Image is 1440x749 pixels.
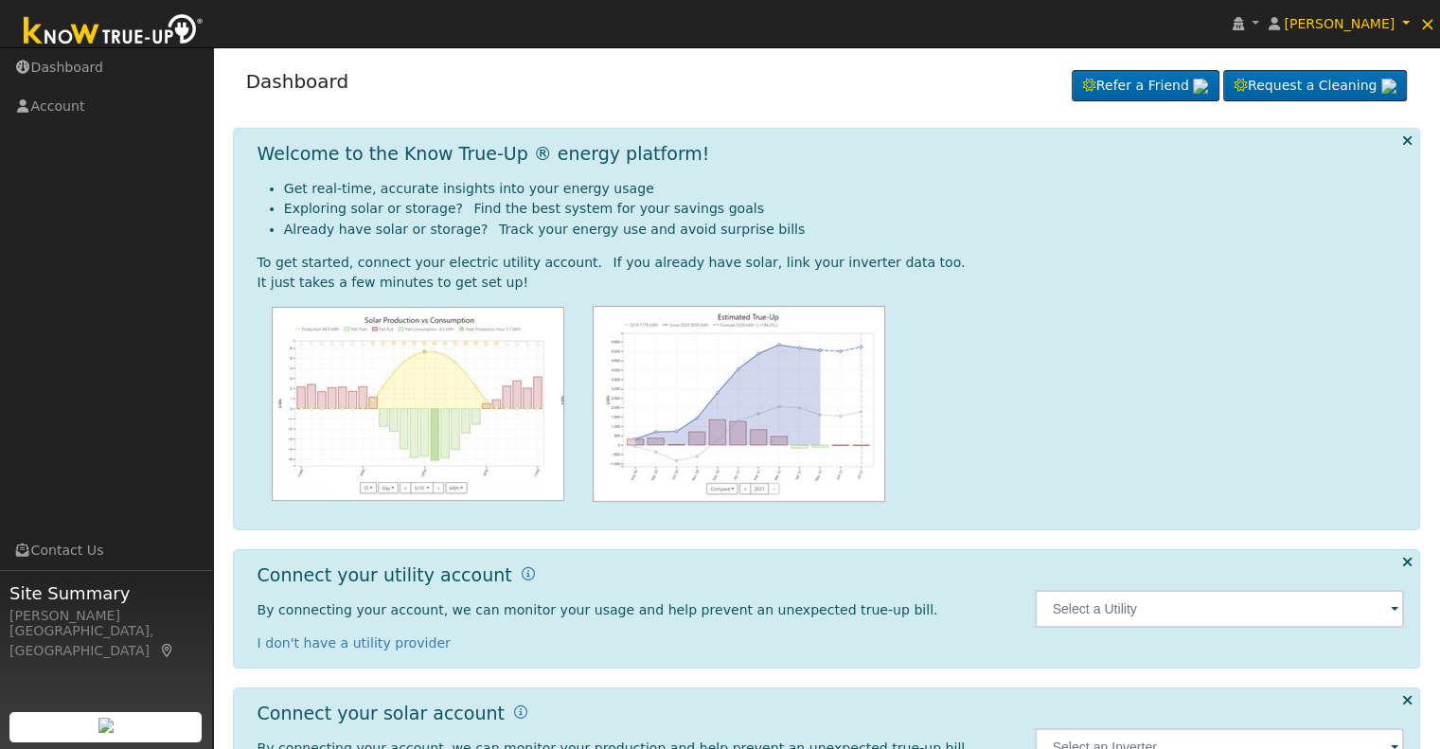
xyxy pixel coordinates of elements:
img: retrieve [98,718,114,733]
li: Exploring solar or storage? Find the best system for your savings goals [284,199,1405,219]
img: Know True-Up [14,10,213,53]
h1: Welcome to the Know True-Up ® energy platform! [258,143,710,165]
div: [GEOGRAPHIC_DATA], [GEOGRAPHIC_DATA] [9,621,203,661]
h1: Connect your solar account [258,703,505,724]
img: retrieve [1381,79,1396,94]
img: retrieve [1193,79,1208,94]
a: Refer a Friend [1072,70,1219,102]
span: By connecting your account, we can monitor your usage and help prevent an unexpected true-up bill. [258,602,938,617]
li: Already have solar or storage? Track your energy use and avoid surprise bills [284,220,1405,240]
span: Site Summary [9,580,203,606]
a: Request a Cleaning [1223,70,1407,102]
span: [PERSON_NAME] [1284,16,1395,31]
li: Get real-time, accurate insights into your energy usage [284,179,1405,199]
span: × [1419,12,1435,35]
div: To get started, connect your electric utility account. If you already have solar, link your inver... [258,253,1405,273]
input: Select a Utility [1035,590,1404,628]
h1: Connect your utility account [258,564,512,586]
a: I don't have a utility provider [258,635,451,651]
a: Dashboard [246,70,349,93]
div: It just takes a few minutes to get set up! [258,273,1405,293]
div: [PERSON_NAME] [9,606,203,626]
a: Map [159,643,176,658]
